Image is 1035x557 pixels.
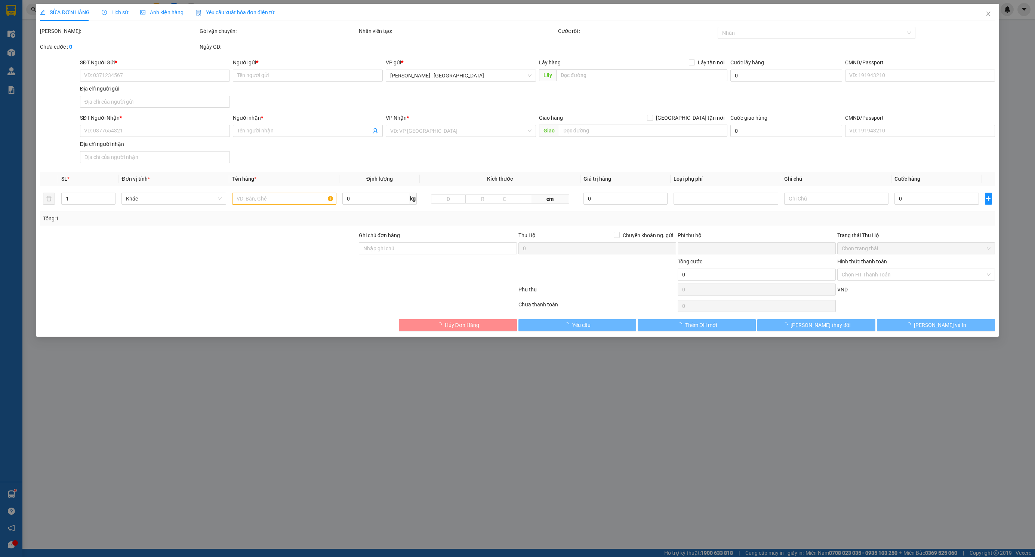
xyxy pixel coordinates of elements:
input: C [500,195,531,203]
span: clock-circle [102,10,107,15]
span: VND [837,287,848,293]
span: Lấy tận nơi [695,58,727,67]
button: Hủy Đơn Hàng [399,319,517,331]
strong: PHIẾU DÁN LÊN HÀNG [53,3,151,13]
span: [PHONE_NUMBER] [3,25,57,39]
button: delete [43,193,55,205]
div: SĐT Người Gửi [80,58,230,67]
th: Loại phụ phí [671,172,781,186]
span: [GEOGRAPHIC_DATA] tận nơi [653,114,727,122]
span: Khác [126,193,221,204]
div: Ngày GD: [199,43,357,51]
span: SỬA ĐƠN HÀNG [40,9,90,15]
div: VP gửi [386,58,536,67]
span: loading [906,322,914,327]
span: Yêu cầu [572,321,591,329]
span: Thu Hộ [518,232,535,238]
span: Thêm ĐH mới [685,321,717,329]
span: cm [531,195,569,203]
span: plus [985,196,992,202]
div: Địa chỉ người nhận [80,140,230,148]
span: Lấy hàng [539,59,561,65]
div: Người nhận [233,114,383,122]
div: CMND/Passport [845,114,995,122]
span: Yêu cầu xuất hóa đơn điện tử [195,9,274,15]
span: Tên hàng [232,176,256,182]
span: Hồ Chí Minh : Kho Quận 12 [390,70,531,81]
div: Chưa cước : [40,43,198,51]
div: CMND/Passport [845,58,995,67]
div: Địa chỉ người gửi [80,85,230,93]
span: Chọn trạng thái [842,243,991,254]
span: loading [677,322,685,327]
span: Định lượng [366,176,393,182]
div: Chưa thanh toán [518,300,677,313]
span: Giao [539,125,559,137]
button: [PERSON_NAME] thay đổi [757,319,875,331]
input: Dọc đường [559,125,727,137]
span: VP Nhận [386,115,407,121]
b: 0 [69,44,72,50]
span: Ngày in phiếu: 17:03 ngày [50,15,154,23]
span: Giao hàng [539,115,563,121]
span: close [985,11,991,17]
button: Yêu cầu [518,319,637,331]
span: SL [61,176,67,182]
button: [PERSON_NAME] và In [877,319,995,331]
span: Giá trị hàng [583,176,611,182]
span: [PERSON_NAME] và In [914,321,966,329]
div: Tổng: 1 [43,214,399,223]
input: Cước lấy hàng [730,70,842,82]
input: Ghi chú đơn hàng [359,242,517,254]
span: Tổng cước [678,258,702,264]
button: Close [978,4,999,25]
input: Dọc đường [556,69,727,81]
label: Ghi chú đơn hàng [359,232,400,238]
span: Lịch sử [102,9,128,15]
label: Cước giao hàng [730,115,767,121]
strong: CSKH: [21,25,40,32]
input: R [465,195,500,203]
img: icon [195,10,201,16]
div: Phí thu hộ [678,231,836,242]
input: VD: Bàn, Ghế [232,193,336,205]
span: loading [437,322,445,327]
span: loading [782,322,791,327]
label: Cước lấy hàng [730,59,764,65]
span: edit [40,10,45,15]
span: CÔNG TY TNHH CHUYỂN PHÁT NHANH BẢO AN [59,25,149,39]
span: Ảnh kiện hàng [140,9,184,15]
span: loading [564,322,572,327]
th: Ghi chú [781,172,891,186]
span: Lấy [539,69,556,81]
span: Mã đơn: KQ121410250048 [3,45,113,55]
span: Kích thước [487,176,513,182]
div: Người gửi [233,58,383,67]
label: Hình thức thanh toán [837,258,887,264]
div: [PERSON_NAME]: [40,27,198,35]
button: Thêm ĐH mới [638,319,756,331]
span: user-add [372,128,378,134]
input: Địa chỉ của người gửi [80,96,230,108]
span: kg [409,193,417,205]
div: Phụ thu [518,285,677,299]
span: Đơn vị tính [121,176,150,182]
div: Trạng thái Thu Hộ [837,231,995,239]
input: Cước giao hàng [730,125,842,137]
button: plus [985,193,992,205]
input: D [431,195,466,203]
div: Nhân viên tạo: [359,27,557,35]
div: Cước rồi : [558,27,716,35]
span: picture [140,10,145,15]
div: SĐT Người Nhận [80,114,230,122]
span: Cước hàng [894,176,920,182]
input: Ghi Chú [784,193,888,205]
span: Chuyển khoản ng. gửi [620,231,676,239]
input: Địa chỉ của người nhận [80,151,230,163]
span: [PERSON_NAME] thay đổi [791,321,850,329]
span: Hủy Đơn Hàng [445,321,479,329]
div: Gói vận chuyển: [199,27,357,35]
